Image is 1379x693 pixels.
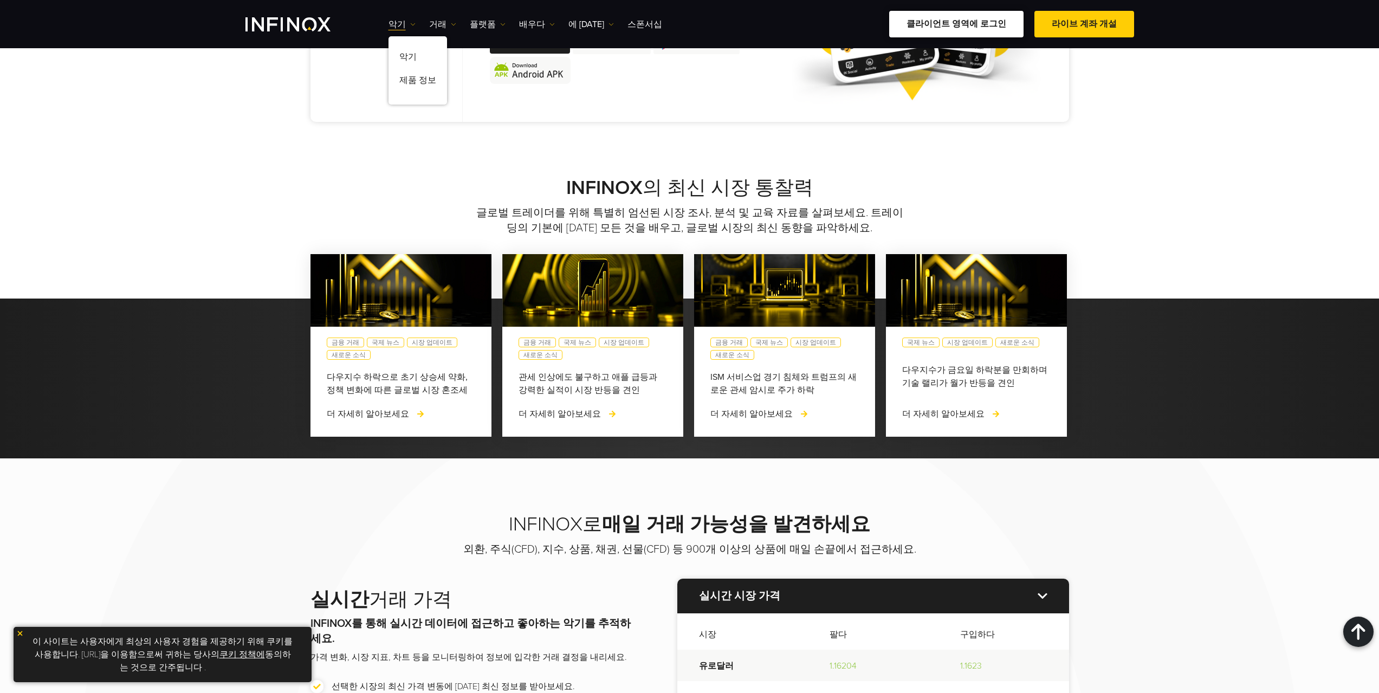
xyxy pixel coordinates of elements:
font: 가격 변화, 시장 지표, 차트 등을 모니터링하여 정보에 입각한 거래 결정을 내리세요. [310,652,627,663]
font: 팔다 [830,629,847,640]
font: 1.16204 [830,660,857,671]
font: 다우지수가 금요일 하락분을 만회하며 기술 랠리가 월가 반등을 견인 [902,365,1047,388]
a: 스폰서십 [627,18,662,31]
font: 시장 업데이트 [412,339,452,346]
font: 더 자세히 알아보세요 [902,409,985,419]
a: 더 자세히 알아보세요 [902,407,1001,420]
font: 시장 업데이트 [604,339,644,346]
a: 새로운 소식 [519,350,562,360]
a: 금융 거래 [710,338,748,347]
a: 국제 뉴스 [559,338,596,347]
font: 새로운 소식 [332,351,366,359]
font: 관세 인상에도 불구하고 애플 급등과 강력한 실적이 시장 반등을 견인 [519,372,657,396]
a: INFINOX 로고 [245,17,356,31]
font: 악기 [389,19,406,30]
font: 1.1623 [960,660,982,671]
font: 새로운 소식 [715,351,749,359]
a: 더 자세히 알아보세요 [710,407,809,420]
font: 유로달러 [699,660,734,671]
font: 라이브 계좌 개설 [1052,18,1117,29]
a: 더 자세히 알아보세요 [327,407,425,420]
font: 시장 [699,629,716,640]
a: 더 자세히 알아보세요 [519,407,617,420]
a: 배우다 [519,18,555,31]
font: INFINOX로 [509,513,602,536]
a: 플랫폼 [470,18,506,31]
font: INFINOX [566,176,643,199]
font: 더 자세히 알아보세요 [710,409,793,419]
font: 새로운 소식 [523,351,558,359]
font: 새로운 소식 [1000,339,1034,346]
font: 국제 뉴스 [907,339,935,346]
font: 더 자세히 알아보세요 [519,409,601,419]
font: 실시간 시장 가격 [699,590,780,603]
font: 국제 뉴스 [755,339,783,346]
font: 구입하다 [960,629,995,640]
font: 국제 뉴스 [564,339,591,346]
a: 악기 [389,47,447,70]
font: 다우지수 하락으로 초기 상승세 약화, 정책 변화에 따른 글로벌 시장 혼조세 [327,372,468,396]
font: ISM 서비스업 경기 침체와 트럼프의 새로운 관세 암시로 주가 하락 [710,372,857,396]
font: 시장 업데이트 [947,339,988,346]
font: 악기 [399,51,417,62]
font: 스폰서십 [627,19,662,30]
a: 금융 거래 [327,338,364,347]
font: 금융 거래 [715,339,743,346]
font: 플랫폼 [470,19,496,30]
a: 시장 업데이트 [942,338,993,347]
a: 악기 [389,18,416,31]
font: 제품 정보 [399,75,436,86]
a: 라이브 계좌 개설 [1034,11,1134,37]
font: 의 최신 시장 통찰력 [643,176,813,199]
font: 거래 가격 [369,588,452,611]
a: 국제 뉴스 [750,338,788,347]
a: 새로운 소식 [710,350,754,360]
font: 글로벌 트레이더를 위해 특별히 엄선된 시장 조사, 분석 및 교육 자료를 살펴보세요. 트레이딩의 기본에 [DATE] 모든 것을 배우고, 글로벌 시장의 최신 동향을 파악하세요. [476,206,903,235]
font: 매일 거래 가능성을 발견하세요 [602,513,870,536]
a: 시장 업데이트 [407,338,457,347]
font: 금융 거래 [332,339,359,346]
a: 국제 뉴스 [367,338,404,347]
font: 금융 거래 [523,339,551,346]
font: 시장 업데이트 [795,339,836,346]
a: 새로운 소식 [327,350,371,360]
font: 더 자세히 알아보세요 [327,409,409,419]
font: 국제 뉴스 [372,339,399,346]
font: 선택한 시장의 최신 가격 변동에 [DATE] 최신 정보를 받아보세요. [332,681,575,692]
img: 노란색 닫기 아이콘 [16,630,24,637]
font: INFINOX를 통해 실시간 데이터에 접근하고 좋아하는 악기를 추적하세요. [310,617,631,645]
a: 제품 정보 [389,70,447,94]
a: 금융 거래 [519,338,556,347]
font: 에 [DATE] [568,19,604,30]
a: 시장 업데이트 [791,338,841,347]
font: 이 사이트는 사용자에게 최상의 사용자 경험을 제공하기 위해 쿠키를 사용합니다. [URL]을 이용함으로써 귀하는 당사의 [33,636,293,660]
font: 클라이언트 영역에 로그인 [907,18,1006,29]
a: 시장 업데이트 [599,338,649,347]
a: 국제 뉴스 [902,338,940,347]
a: 클라이언트 영역에 로그인 [889,11,1024,37]
font: 외환, 주식(CFD), 지수, 상품, 채권, 선물(CFD) 등 900개 이상의 상품에 매일 손끝에서 접근하세요. [463,543,916,556]
a: 에 [DATE] [568,18,614,31]
font: 거래 [429,19,446,30]
a: 쿠키 정책에 [219,649,265,660]
a: 새로운 소식 [995,338,1039,347]
font: 실시간 [310,588,369,611]
a: 거래 [429,18,456,31]
font: 배우다 [519,19,545,30]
